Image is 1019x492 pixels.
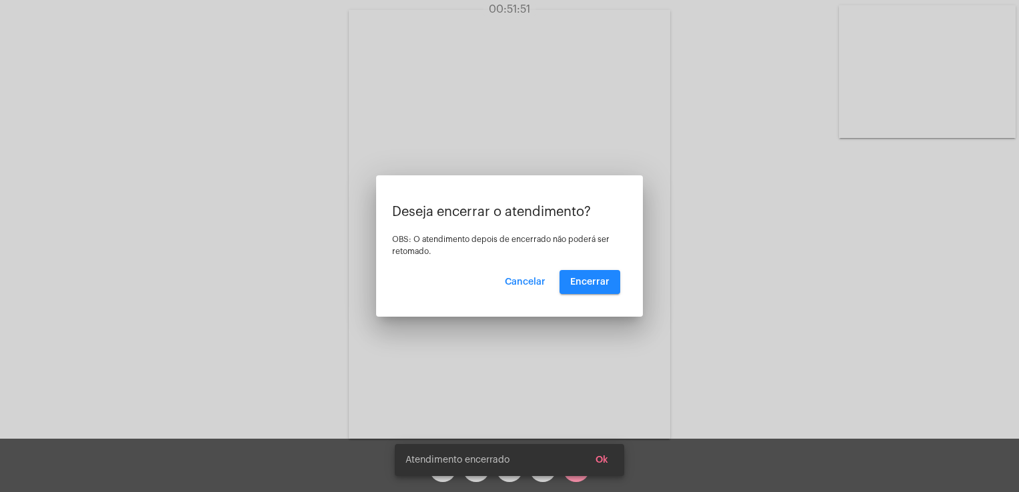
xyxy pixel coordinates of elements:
span: Atendimento encerrado [405,453,510,467]
span: Cancelar [505,277,546,287]
span: Encerrar [570,277,610,287]
span: 00:51:51 [489,4,530,15]
span: Ok [596,455,608,465]
p: Deseja encerrar o atendimento? [392,205,627,219]
button: Encerrar [560,270,620,294]
button: Cancelar [494,270,556,294]
span: OBS: O atendimento depois de encerrado não poderá ser retomado. [392,235,610,255]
